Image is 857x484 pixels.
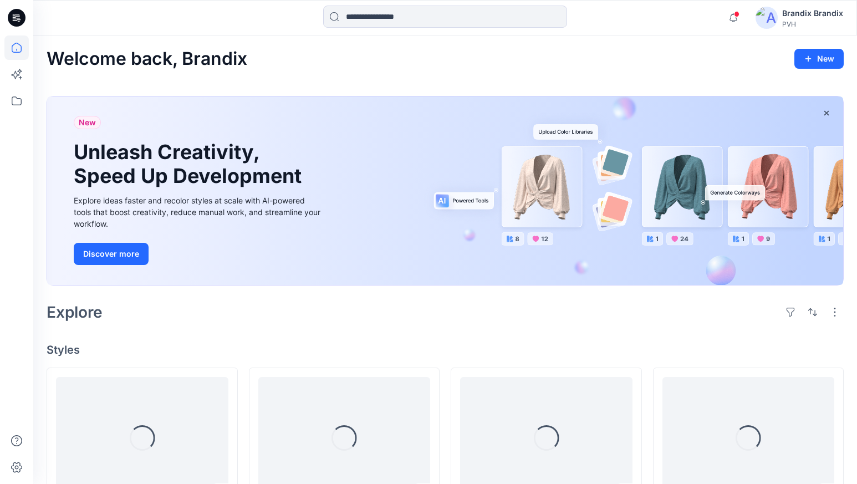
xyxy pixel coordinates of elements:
[47,303,103,321] h2: Explore
[79,116,96,129] span: New
[782,7,843,20] div: Brandix Brandix
[47,343,844,356] h4: Styles
[74,243,149,265] button: Discover more
[782,20,843,28] div: PVH
[47,49,247,69] h2: Welcome back, Brandix
[756,7,778,29] img: avatar
[74,195,323,230] div: Explore ideas faster and recolor styles at scale with AI-powered tools that boost creativity, red...
[74,140,307,188] h1: Unleash Creativity, Speed Up Development
[794,49,844,69] button: New
[74,243,323,265] a: Discover more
